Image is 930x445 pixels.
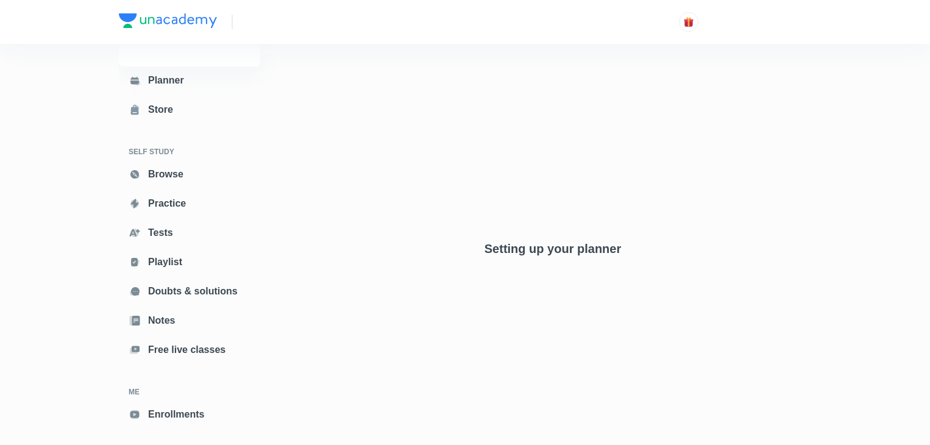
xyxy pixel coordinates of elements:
[119,308,260,333] a: Notes
[119,13,217,31] a: Company Logo
[119,68,260,93] a: Planner
[119,279,260,304] a: Doubts & solutions
[119,402,260,427] a: Enrollments
[119,221,260,245] a: Tests
[119,13,217,28] img: Company Logo
[119,250,260,274] a: Playlist
[119,338,260,362] a: Free live classes
[485,241,621,256] h4: Setting up your planner
[119,141,260,162] h6: SELF STUDY
[119,98,260,122] a: Store
[119,191,260,216] a: Practice
[119,162,260,187] a: Browse
[148,102,180,117] div: Store
[119,382,260,402] h6: ME
[679,12,698,32] button: avatar
[683,16,694,27] img: avatar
